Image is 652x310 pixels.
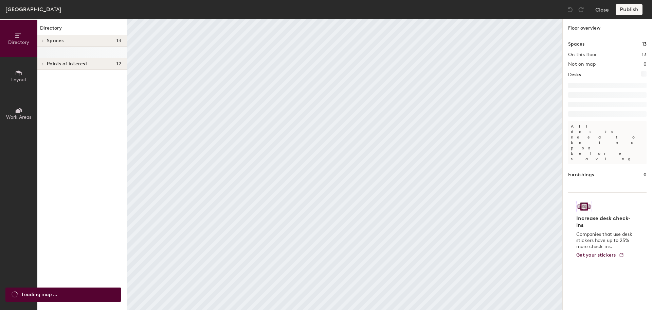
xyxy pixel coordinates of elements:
[47,61,87,67] span: Points of interest
[11,77,26,83] span: Layout
[567,6,574,13] img: Undo
[568,62,596,67] h2: Not on map
[642,52,647,58] h2: 13
[568,171,594,179] h1: Furnishings
[563,19,652,35] h1: Floor overview
[5,5,61,14] div: [GEOGRAPHIC_DATA]
[6,114,31,120] span: Work Areas
[127,19,562,310] canvas: Map
[644,62,647,67] h2: 0
[576,231,634,250] p: Companies that use desk stickers have up to 25% more check-ins.
[8,39,29,45] span: Directory
[576,252,624,258] a: Get your stickers
[595,4,609,15] button: Close
[578,6,584,13] img: Redo
[576,201,592,212] img: Sticker logo
[576,215,634,229] h4: Increase desk check-ins
[568,40,584,48] h1: Spaces
[116,61,121,67] span: 12
[644,171,647,179] h1: 0
[37,25,127,35] h1: Directory
[642,40,647,48] h1: 13
[47,38,64,44] span: Spaces
[576,252,616,258] span: Get your stickers
[568,121,647,164] p: All desks need to be in a pod before saving
[116,38,121,44] span: 13
[568,52,597,58] h2: On this floor
[568,71,581,79] h1: Desks
[22,291,57,298] span: Loading map ...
